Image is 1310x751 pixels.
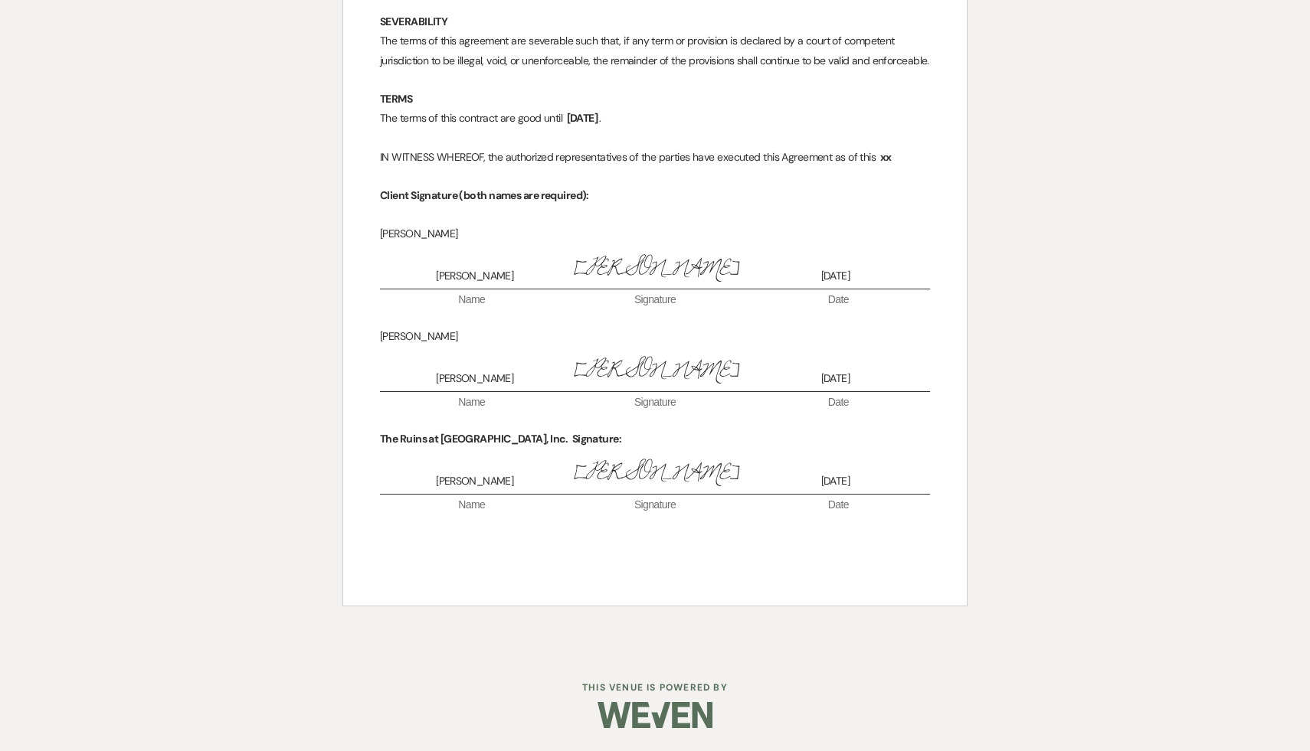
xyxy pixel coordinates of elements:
[565,456,745,489] span: [PERSON_NAME]
[380,292,563,308] span: Name
[879,149,893,166] span: xx
[747,498,930,513] span: Date
[745,474,925,489] span: [DATE]
[385,474,565,489] span: [PERSON_NAME]
[380,92,412,106] strong: TERMS
[380,188,589,202] strong: Client Signature (both names are required):
[380,224,930,243] p: [PERSON_NAME]
[380,432,621,446] strong: The Ruins at [GEOGRAPHIC_DATA], Inc. Signature:
[745,371,925,387] span: [DATE]
[565,354,745,387] span: [PERSON_NAME]
[385,269,565,284] span: [PERSON_NAME]
[565,252,745,285] span: [PERSON_NAME]
[380,150,876,164] span: IN WITNESS WHEREOF, the authorized representatives of the parties have executed this Agreement as...
[380,327,930,346] p: [PERSON_NAME]
[380,498,563,513] span: Name
[563,395,746,410] span: Signature
[747,395,930,410] span: Date
[380,395,563,410] span: Name
[563,498,746,513] span: Signature
[747,292,930,308] span: Date
[745,269,925,284] span: [DATE]
[563,292,746,308] span: Signature
[380,15,447,28] strong: SEVERABILITY
[565,109,600,127] span: [DATE]
[380,34,929,67] span: The terms of this agreement are severable such that, if any term or provision is declared by a co...
[385,371,565,387] span: [PERSON_NAME]
[598,688,712,742] img: Weven Logo
[380,109,930,128] p: The terms of this contract are good until .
